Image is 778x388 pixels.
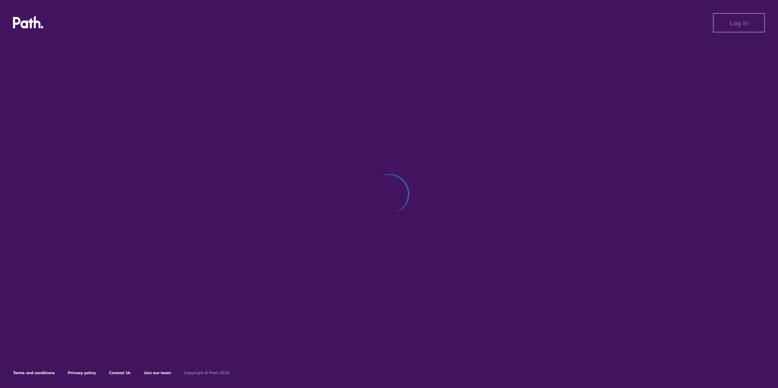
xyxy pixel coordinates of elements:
[184,371,229,375] h6: Copyright © Path 2018
[144,370,171,375] a: Join our team
[713,13,765,33] button: Log in
[730,19,748,26] span: Log in
[68,370,96,375] a: Privacy policy
[109,370,131,375] a: Contact Us
[13,370,55,375] a: Terms and conditions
